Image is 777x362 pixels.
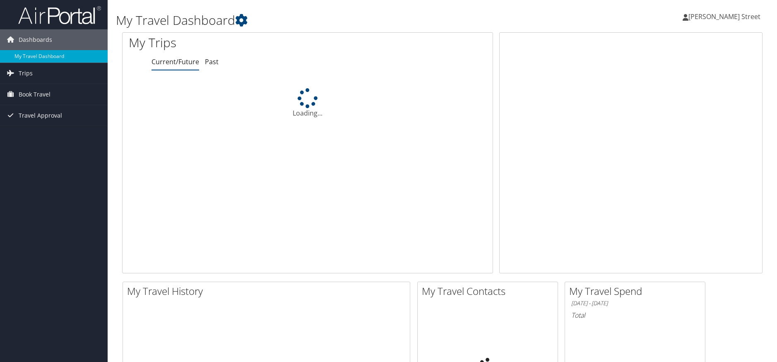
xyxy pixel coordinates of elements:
h1: My Travel Dashboard [116,12,551,29]
h1: My Trips [129,34,332,51]
span: Trips [19,63,33,84]
a: Current/Future [152,57,199,66]
h2: My Travel Contacts [422,284,558,298]
span: Dashboards [19,29,52,50]
h6: [DATE] - [DATE] [571,299,699,307]
span: Travel Approval [19,105,62,126]
h2: My Travel Spend [569,284,705,298]
h6: Total [571,311,699,320]
span: [PERSON_NAME] Street [688,12,760,21]
div: Loading... [123,88,493,118]
span: Book Travel [19,84,51,105]
a: [PERSON_NAME] Street [683,4,769,29]
img: airportal-logo.png [18,5,101,25]
h2: My Travel History [127,284,410,298]
a: Past [205,57,219,66]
